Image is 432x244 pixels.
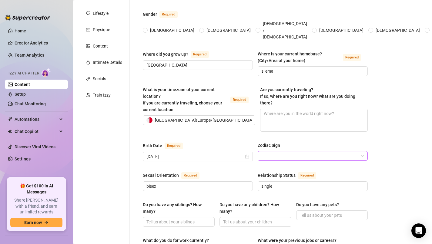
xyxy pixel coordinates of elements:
[373,27,422,34] span: [DEMOGRAPHIC_DATA]
[15,101,46,106] a: Chat Monitoring
[230,97,249,103] span: Required
[143,51,216,58] label: Where did you grow up?
[146,183,248,190] input: Sexual Orientation
[258,51,340,64] div: Where is your current homebase? (City/Area of your home)
[258,51,368,64] label: Where is your current homebase? (City/Area of your home)
[258,237,337,244] div: What were your previous jobs or careers?
[93,43,108,49] div: Content
[191,51,209,58] span: Required
[42,68,51,77] img: AI Chatter
[258,237,341,244] label: What were your previous jobs or careers?
[143,237,213,244] label: What do you do for work currently?
[165,143,183,149] span: Required
[15,38,63,48] a: Creator Analytics
[143,172,206,179] label: Sexual Orientation
[24,220,42,225] span: Earn now
[86,93,90,97] span: experiment
[143,172,179,179] div: Sexual Orientation
[261,183,363,190] input: Relationship Status
[219,201,287,215] div: Do you have any children? How many?
[258,142,280,149] div: Zodiac Sign
[93,75,106,82] div: Socials
[8,117,13,122] span: thunderbolt
[44,220,49,225] span: arrow-right
[181,172,199,179] span: Required
[8,129,12,134] img: Chat Copilot
[143,51,188,58] div: Where did you grow up?
[143,237,209,244] div: What do you do for work currently?
[143,11,184,18] label: Gender
[86,11,90,15] span: heart
[219,201,291,215] label: Do you have any children? How many?
[143,142,162,149] div: Birth Date
[343,54,361,61] span: Required
[204,27,253,34] span: [DEMOGRAPHIC_DATA]
[155,116,255,125] span: [GEOGRAPHIC_DATA] ( Europe/[GEOGRAPHIC_DATA] )
[143,142,189,149] label: Birth Date
[8,71,39,76] span: Izzy AI Chatter
[300,212,363,219] input: Do you have any pets?
[223,219,286,225] input: Do you have any children? How many?
[143,201,215,215] label: Do you have any siblings? How many?
[86,77,90,81] span: link
[15,157,31,161] a: Settings
[143,87,222,112] span: What is your timezone of your current location? If you are currently traveling, choose your curre...
[10,218,62,227] button: Earn nowarrow-right
[317,27,366,34] span: [DEMOGRAPHIC_DATA]
[15,127,58,136] span: Chat Copilot
[15,28,26,33] a: Home
[146,219,210,225] input: Do you have any siblings? How many?
[261,68,363,74] input: Where is your current homebase? (City/Area of your home)
[15,92,26,97] a: Setup
[93,10,109,17] div: Lifestyle
[15,144,55,149] a: Discover Viral Videos
[93,92,111,98] div: Train Izzy
[143,201,210,215] div: Do you have any siblings? How many?
[411,223,426,238] div: Open Intercom Messenger
[10,183,62,195] span: 🎁 Get $100 in AI Messages
[146,62,248,68] input: Where did you grow up?
[260,87,355,105] span: Are you currently traveling? If so, where are you right now? what are you doing there?
[86,44,90,48] span: picture
[258,172,323,179] label: Relationship Status
[258,172,296,179] div: Relationship Status
[93,26,110,33] div: Physique
[93,59,122,66] div: Intimate Details
[296,201,343,208] label: Do you have any pets?
[5,15,50,21] img: logo-BBDzfeDw.svg
[146,153,244,160] input: Birth Date
[15,53,44,58] a: Team Analytics
[298,172,316,179] span: Required
[258,142,284,149] label: Zodiac Sign
[15,82,30,87] a: Content
[260,20,310,40] span: [DEMOGRAPHIC_DATA] / [DEMOGRAPHIC_DATA]
[159,11,178,18] span: Required
[296,201,339,208] div: Do you have any pets?
[15,114,58,124] span: Automations
[146,117,152,123] img: mt
[86,28,90,32] span: idcard
[143,11,157,18] div: Gender
[86,60,90,64] span: fire
[10,197,62,215] span: Share [PERSON_NAME] with a friend, and earn unlimited rewards
[148,27,197,34] span: [DEMOGRAPHIC_DATA]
